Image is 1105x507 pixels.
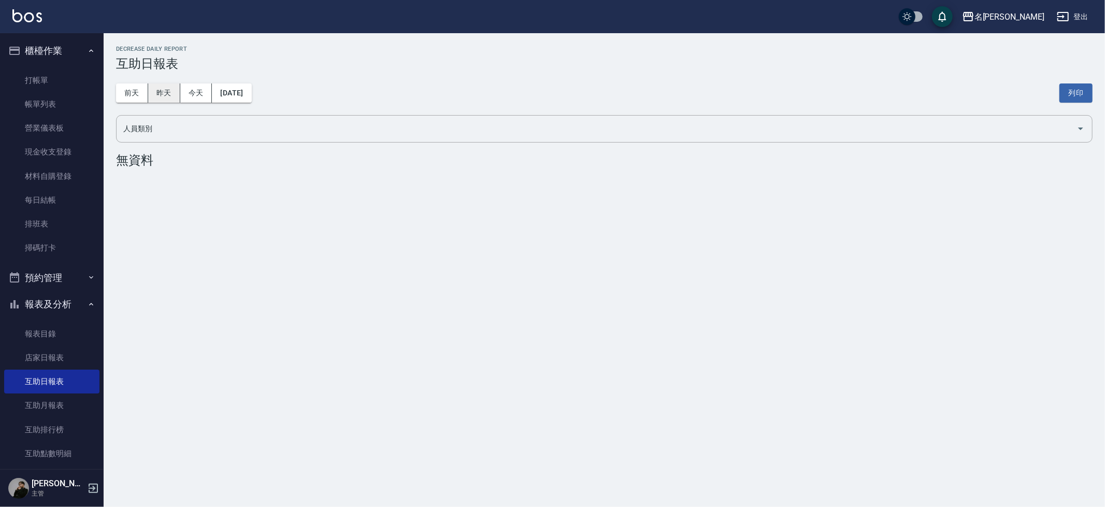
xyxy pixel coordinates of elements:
[4,164,99,188] a: 材料自購登錄
[116,83,148,103] button: 前天
[932,6,953,27] button: save
[148,83,180,103] button: 昨天
[974,10,1044,23] div: 名[PERSON_NAME]
[32,489,84,498] p: 主管
[116,153,1093,167] div: 無資料
[4,212,99,236] a: 排班表
[4,322,99,346] a: 報表目錄
[4,291,99,318] button: 報表及分析
[4,236,99,260] a: 掃碼打卡
[212,83,251,103] button: [DATE]
[4,37,99,64] button: 櫃檯作業
[4,116,99,140] a: 營業儀表板
[4,264,99,291] button: 預約管理
[12,9,42,22] img: Logo
[958,6,1049,27] button: 名[PERSON_NAME]
[1053,7,1093,26] button: 登出
[4,188,99,212] a: 每日結帳
[8,478,29,499] img: Person
[4,466,99,489] a: 互助業績報表
[4,68,99,92] a: 打帳單
[116,57,1093,71] h3: 互助日報表
[32,478,84,489] h5: [PERSON_NAME]
[4,92,99,116] a: 帳單列表
[4,393,99,417] a: 互助月報表
[1059,83,1093,103] button: 列印
[121,120,1072,138] input: 人員名稱
[116,46,1093,52] h2: Decrease Daily Report
[4,346,99,370] a: 店家日報表
[180,83,212,103] button: 今天
[4,418,99,442] a: 互助排行榜
[4,370,99,393] a: 互助日報表
[4,442,99,466] a: 互助點數明細
[1072,120,1089,137] button: Open
[4,140,99,164] a: 現金收支登錄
